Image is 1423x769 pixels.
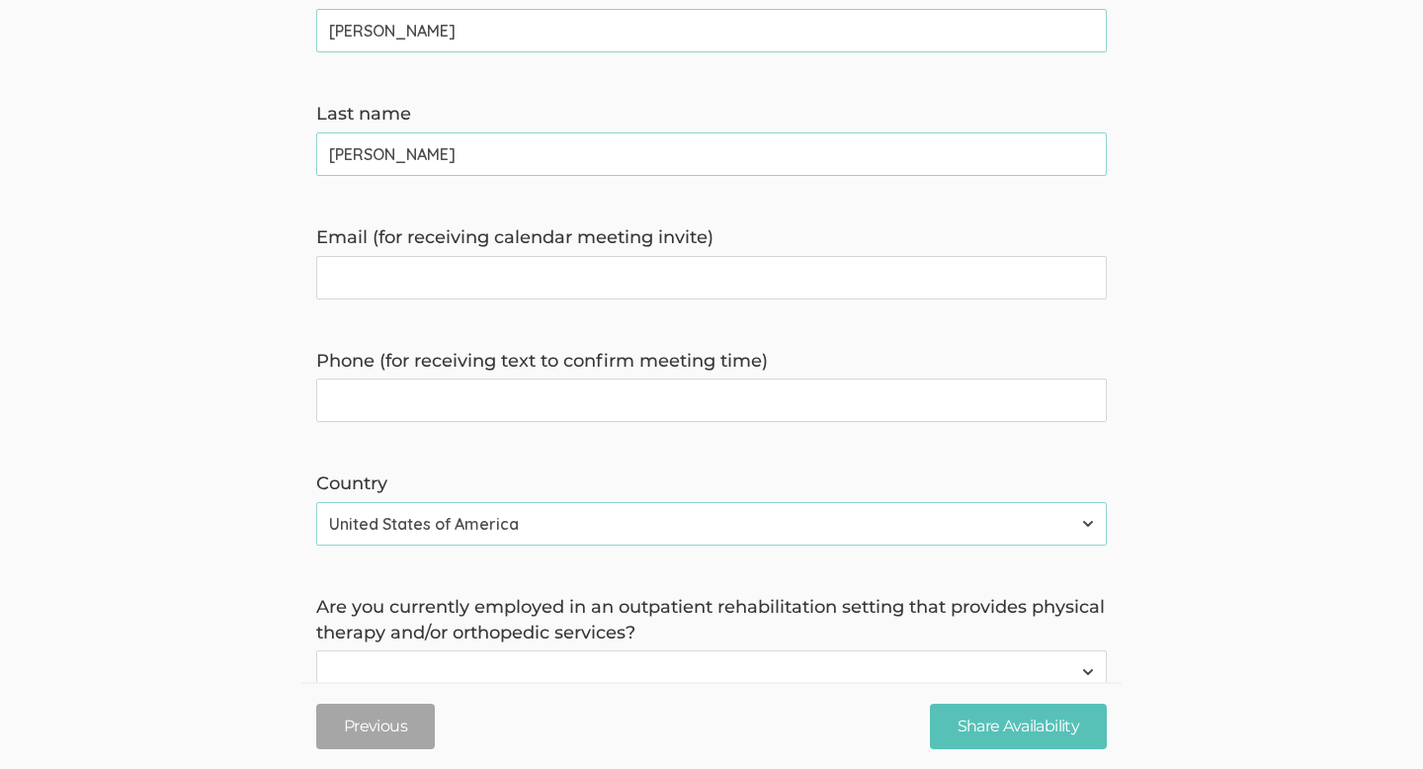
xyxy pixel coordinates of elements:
[316,349,1107,375] label: Phone (for receiving text to confirm meeting time)
[316,703,435,749] button: Previous
[930,703,1107,749] input: Share Availability
[316,225,1107,251] label: Email (for receiving calendar meeting invite)
[316,102,1107,128] label: Last name
[316,595,1107,645] label: Are you currently employed in an outpatient rehabilitation setting that provides physical therapy...
[316,471,1107,497] label: Country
